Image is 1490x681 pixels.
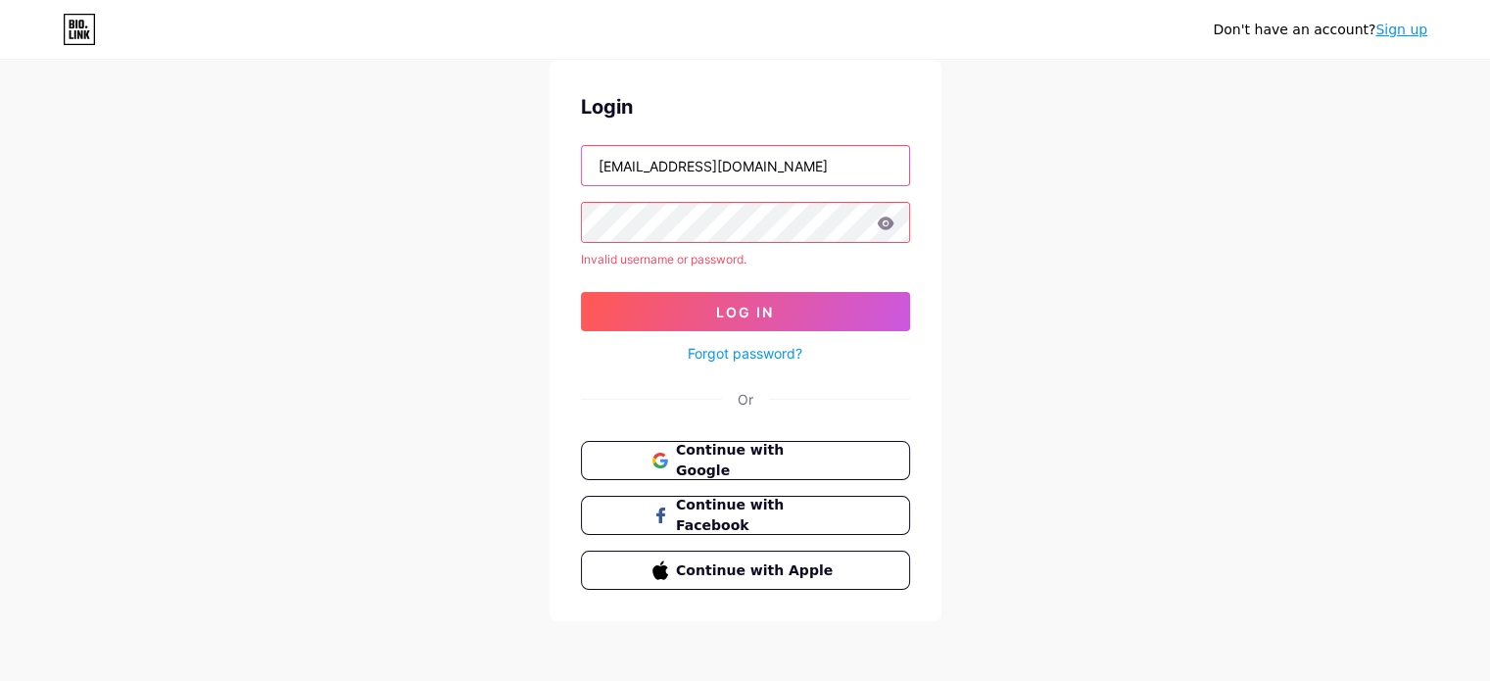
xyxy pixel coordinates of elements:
[676,495,838,536] span: Continue with Facebook
[581,496,910,535] button: Continue with Facebook
[716,304,774,320] span: Log In
[688,343,802,364] a: Forgot password?
[581,441,910,480] button: Continue with Google
[581,251,910,268] div: Invalid username or password.
[582,146,909,185] input: Username
[1375,22,1427,37] a: Sign up
[581,92,910,122] div: Login
[581,292,910,331] button: Log In
[676,560,838,581] span: Continue with Apple
[738,389,753,410] div: Or
[676,440,838,481] span: Continue with Google
[1213,20,1427,40] div: Don't have an account?
[581,551,910,590] button: Continue with Apple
